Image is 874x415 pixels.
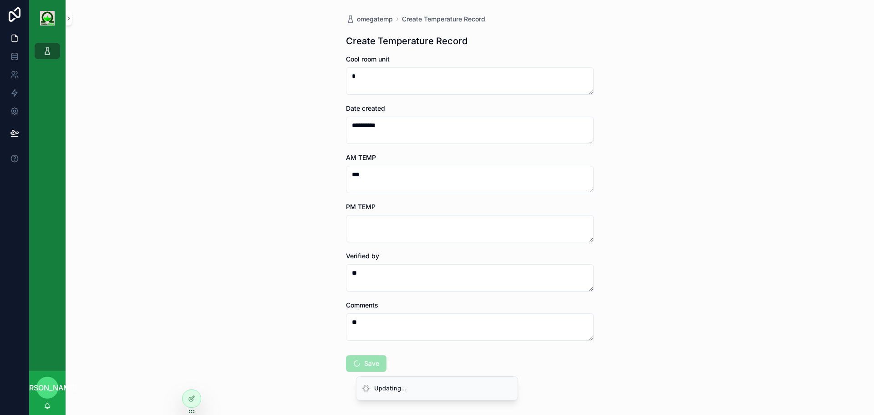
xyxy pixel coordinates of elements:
div: Updating... [374,384,407,393]
span: [PERSON_NAME] [17,382,77,393]
span: Verified by [346,252,379,260]
span: PM TEMP [346,203,376,210]
span: omegatemp [357,15,393,24]
span: AM TEMP [346,154,376,161]
div: scrollable content [29,36,66,71]
span: Date created [346,104,385,112]
a: Create Temperature Record [402,15,485,24]
img: App logo [40,11,55,26]
a: omegatemp [346,15,393,24]
h1: Create Temperature Record [346,35,467,47]
span: Comments [346,301,378,309]
span: Cool room unit [346,55,390,63]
